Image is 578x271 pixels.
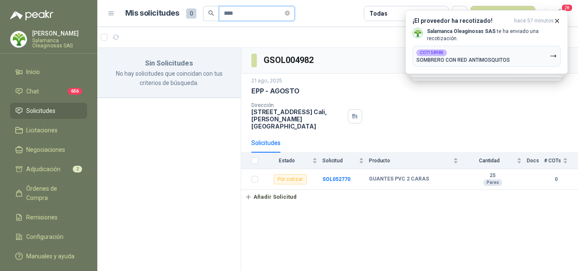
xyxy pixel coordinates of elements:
[251,87,300,96] p: EPP - AGOSTO
[285,9,290,17] span: close-circle
[274,174,307,184] div: Por cotizar
[10,248,87,264] a: Manuales y ayuda
[26,126,58,135] span: Licitaciones
[527,153,544,169] th: Docs
[405,10,568,74] button: ¡El proveedor ha recotizado!hace 57 minutos Company LogoSalamanca Oleaginosas SAS te ha enviado u...
[26,232,63,241] span: Configuración
[463,153,527,169] th: Cantidad
[471,6,535,21] button: Nueva solicitud
[11,31,27,47] img: Company Logo
[26,252,74,261] span: Manuales y ayuda
[427,28,495,34] b: Salamanca Oleaginosas SAS
[369,176,429,183] b: GUANTES PVC 2 CARAS
[26,145,65,154] span: Negociaciones
[251,102,344,108] p: Dirección
[26,67,40,77] span: Inicio
[413,46,561,67] button: COT158980SOMBRERO CON RED ANTIMOSQUITOS
[208,10,214,16] span: search
[514,17,554,25] span: hace 57 minutos
[10,142,87,158] a: Negociaciones
[26,164,61,174] span: Adjudicación
[26,106,55,115] span: Solicitudes
[427,28,561,42] p: te ha enviado una recotización.
[463,158,515,164] span: Cantidad
[10,181,87,206] a: Órdenes de Compra
[107,69,231,88] p: No hay solicitudes que coincidan con tus criterios de búsqueda.
[420,51,443,55] b: COT158980
[322,176,350,182] a: SOL052770
[10,122,87,138] a: Licitaciones
[263,153,322,169] th: Estado
[413,17,511,25] h3: ¡El proveedor ha recotizado!
[416,57,510,63] p: SOMBRERO CON RED ANTIMOSQUITOS
[10,161,87,177] a: Adjudicación2
[10,229,87,245] a: Configuración
[369,158,451,164] span: Producto
[251,108,344,130] p: [STREET_ADDRESS] Cali , [PERSON_NAME][GEOGRAPHIC_DATA]
[544,153,578,169] th: # COTs
[463,172,522,179] b: 25
[544,175,568,183] b: 0
[26,184,79,203] span: Órdenes de Compra
[241,190,300,204] button: Añadir Solicitud
[263,158,311,164] span: Estado
[322,158,357,164] span: Solicitud
[251,77,282,85] p: 21 ago, 2025
[241,190,578,204] a: Añadir Solicitud
[10,83,87,99] a: Chat656
[544,158,561,164] span: # COTs
[186,8,196,19] span: 0
[73,166,82,172] span: 2
[10,209,87,225] a: Remisiones
[369,9,387,18] div: Todas
[413,28,422,38] img: Company Logo
[125,7,179,19] h1: Mis solicitudes
[264,54,315,67] h3: GSOL004982
[553,6,568,21] button: 28
[10,103,87,119] a: Solicitudes
[107,58,231,69] h3: Sin Solicitudes
[68,88,82,95] span: 656
[32,38,87,48] p: Salamanca Oleaginosas SAS
[285,11,290,16] span: close-circle
[26,213,58,222] span: Remisiones
[32,30,87,36] p: [PERSON_NAME]
[483,179,502,186] div: Pares
[10,10,53,20] img: Logo peakr
[26,87,39,96] span: Chat
[251,138,281,148] div: Solicitudes
[10,64,87,80] a: Inicio
[369,153,463,169] th: Producto
[561,4,573,12] span: 28
[322,153,369,169] th: Solicitud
